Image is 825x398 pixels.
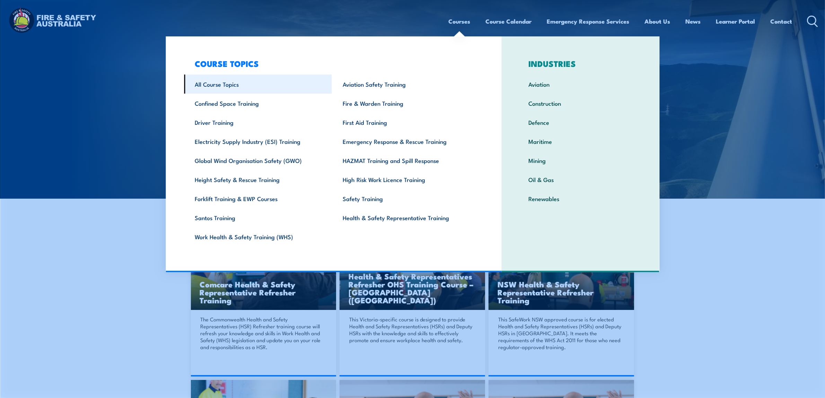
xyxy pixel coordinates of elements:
a: First Aid Training [332,113,480,132]
a: Construction [518,94,643,113]
a: Work Health & Safety Training (WHS) [184,227,332,246]
a: Electricity Supply Industry (ESI) Training [184,132,332,151]
a: Course Calendar [486,12,532,31]
a: Emergency Response Services [547,12,630,31]
a: Confined Space Training [184,94,332,113]
a: Defence [518,113,643,132]
h3: Comcare Health & Safety Representative Refresher Training [200,280,327,304]
a: Health & Safety Representative Training [332,208,480,227]
a: Oil & Gas [518,170,643,189]
a: All Course Topics [184,75,332,94]
a: Maritime [518,132,643,151]
a: Height Safety & Rescue Training [184,170,332,189]
a: Safety Training [332,189,480,208]
a: Aviation [518,75,643,94]
a: Renewables [518,189,643,208]
h3: COURSE TOPICS [184,59,480,68]
a: Global Wind Organisation Safety (GWO) [184,151,332,170]
a: Santos Training [184,208,332,227]
a: Contact [771,12,792,31]
a: Aviation Safety Training [332,75,480,94]
a: Driver Training [184,113,332,132]
p: The Commonwealth Health and Safety Representatives (HSR) Refresher training course will refresh y... [201,316,325,351]
p: This SafeWork NSW approved course is for elected Health and Safety Representatives (HSRs) and Dep... [498,316,622,351]
a: Courses [449,12,471,31]
a: Learner Portal [716,12,755,31]
a: Forklift Training & EWP Courses [184,189,332,208]
p: This Victoria-specific course is designed to provide Health and Safety Representatives (HSRs) and... [349,316,473,344]
h3: NSW Health & Safety Representative Refresher Training [498,280,625,304]
h3: INDUSTRIES [518,59,643,68]
h3: Health & Safety Representatives Refresher OHS Training Course – [GEOGRAPHIC_DATA] ([GEOGRAPHIC_DA... [349,272,476,304]
a: High Risk Work Licence Training [332,170,480,189]
a: News [686,12,701,31]
a: About Us [645,12,670,31]
a: Mining [518,151,643,170]
a: HAZMAT Training and Spill Response [332,151,480,170]
a: Fire & Warden Training [332,94,480,113]
a: Emergency Response & Rescue Training [332,132,480,151]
